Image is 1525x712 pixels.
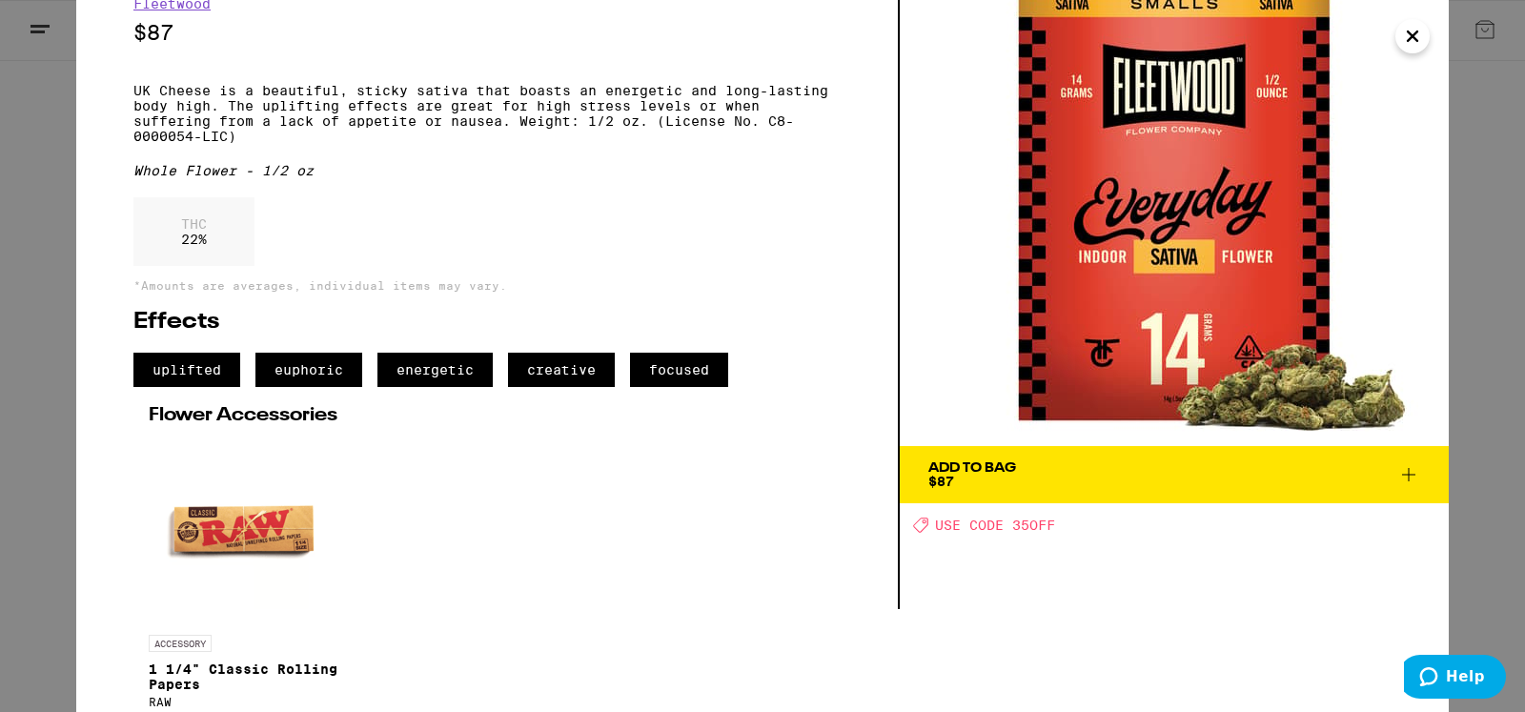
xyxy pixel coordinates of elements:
[935,518,1055,533] span: USE CODE 35OFF
[133,353,240,387] span: uplifted
[1404,655,1506,702] iframe: Opens a widget where you can find more information
[1395,19,1430,53] button: Close
[255,353,362,387] span: euphoric
[630,353,728,387] span: focused
[133,83,841,144] p: UK Cheese is a beautiful, sticky sativa that boasts an energetic and long-lasting body high. The ...
[133,279,841,292] p: *Amounts are averages, individual items may vary.
[133,311,841,334] h2: Effects
[149,635,212,652] p: ACCESSORY
[900,446,1449,503] button: Add To Bag$87
[508,353,615,387] span: creative
[133,197,254,266] div: 22 %
[377,353,493,387] span: energetic
[133,163,841,178] div: Whole Flower - 1/2 oz
[928,474,954,489] span: $87
[149,696,339,708] div: RAW
[133,21,841,45] p: $87
[181,216,207,232] p: THC
[149,406,825,425] h2: Flower Accessories
[149,661,339,692] p: 1 1/4" Classic Rolling Papers
[149,435,339,625] img: RAW - 1 1/4" Classic Rolling Papers
[928,461,1016,475] div: Add To Bag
